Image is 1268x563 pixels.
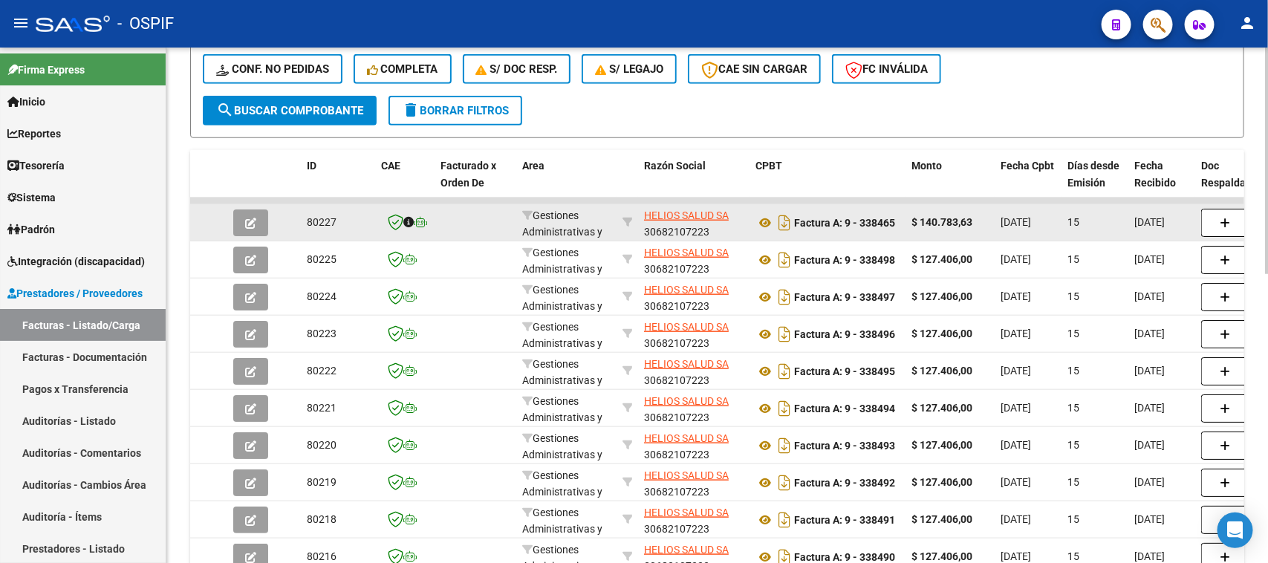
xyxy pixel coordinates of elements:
[1067,290,1079,302] span: 15
[794,403,895,414] strong: Factura A: 9 - 338494
[644,395,729,407] span: HELIOS SALUD SA
[644,393,744,424] div: 30682107223
[12,14,30,32] mat-icon: menu
[1134,290,1165,302] span: [DATE]
[701,62,807,76] span: CAE SIN CARGAR
[522,395,602,441] span: Gestiones Administrativas y Otros
[794,217,895,229] strong: Factura A: 9 - 338465
[911,216,972,228] strong: $ 140.783,63
[911,476,972,488] strong: $ 127.406,00
[7,62,85,78] span: Firma Express
[1001,328,1031,339] span: [DATE]
[775,322,794,346] i: Descargar documento
[1067,328,1079,339] span: 15
[307,216,336,228] span: 80227
[644,209,729,221] span: HELIOS SALUD SA
[402,104,509,117] span: Borrar Filtros
[307,550,336,562] span: 80216
[1067,216,1079,228] span: 15
[794,551,895,563] strong: Factura A: 9 - 338490
[644,504,744,536] div: 30682107223
[906,150,995,215] datatable-header-cell: Monto
[1067,439,1079,451] span: 15
[307,365,336,377] span: 80222
[832,54,941,84] button: FC Inválida
[522,209,602,256] span: Gestiones Administrativas y Otros
[775,508,794,532] i: Descargar documento
[911,513,972,525] strong: $ 127.406,00
[775,434,794,458] i: Descargar documento
[301,150,375,215] datatable-header-cell: ID
[1134,439,1165,451] span: [DATE]
[595,62,663,76] span: S/ legajo
[203,96,377,126] button: Buscar Comprobante
[522,160,544,172] span: Area
[307,476,336,488] span: 80219
[7,94,45,110] span: Inicio
[911,290,972,302] strong: $ 127.406,00
[307,439,336,451] span: 80220
[522,507,602,553] span: Gestiones Administrativas y Otros
[794,514,895,526] strong: Factura A: 9 - 338491
[216,104,363,117] span: Buscar Comprobante
[775,211,794,235] i: Descargar documento
[307,160,316,172] span: ID
[644,469,729,481] span: HELIOS SALUD SA
[522,321,602,367] span: Gestiones Administrativas y Otros
[644,160,706,172] span: Razón Social
[1001,365,1031,377] span: [DATE]
[354,54,452,84] button: Completa
[402,101,420,119] mat-icon: delete
[911,328,972,339] strong: $ 127.406,00
[1134,513,1165,525] span: [DATE]
[117,7,174,40] span: - OSPIF
[644,430,744,461] div: 30682107223
[644,356,744,387] div: 30682107223
[644,247,729,258] span: HELIOS SALUD SA
[1134,216,1165,228] span: [DATE]
[307,402,336,414] span: 80221
[522,358,602,404] span: Gestiones Administrativas y Otros
[375,150,435,215] datatable-header-cell: CAE
[307,290,336,302] span: 80224
[1001,476,1031,488] span: [DATE]
[644,207,744,238] div: 30682107223
[644,544,729,556] span: HELIOS SALUD SA
[203,54,342,84] button: Conf. no pedidas
[1128,150,1195,215] datatable-header-cell: Fecha Recibido
[216,62,329,76] span: Conf. no pedidas
[911,402,972,414] strong: $ 127.406,00
[995,150,1061,215] datatable-header-cell: Fecha Cpbt
[7,253,145,270] span: Integración (discapacidad)
[638,150,750,215] datatable-header-cell: Razón Social
[911,365,972,377] strong: $ 127.406,00
[794,291,895,303] strong: Factura A: 9 - 338497
[794,477,895,489] strong: Factura A: 9 - 338492
[307,253,336,265] span: 80225
[216,101,234,119] mat-icon: search
[1134,328,1165,339] span: [DATE]
[1001,160,1054,172] span: Fecha Cpbt
[440,160,496,189] span: Facturado x Orden De
[1134,365,1165,377] span: [DATE]
[435,150,516,215] datatable-header-cell: Facturado x Orden De
[644,321,729,333] span: HELIOS SALUD SA
[644,284,729,296] span: HELIOS SALUD SA
[367,62,438,76] span: Completa
[794,254,895,266] strong: Factura A: 9 - 338498
[1001,290,1031,302] span: [DATE]
[1001,253,1031,265] span: [DATE]
[794,328,895,340] strong: Factura A: 9 - 338496
[1001,439,1031,451] span: [DATE]
[388,96,522,126] button: Borrar Filtros
[1134,476,1165,488] span: [DATE]
[516,150,617,215] datatable-header-cell: Area
[1134,550,1165,562] span: [DATE]
[1134,253,1165,265] span: [DATE]
[1001,216,1031,228] span: [DATE]
[476,62,558,76] span: S/ Doc Resp.
[463,54,571,84] button: S/ Doc Resp.
[688,54,821,84] button: CAE SIN CARGAR
[911,439,972,451] strong: $ 127.406,00
[1134,402,1165,414] span: [DATE]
